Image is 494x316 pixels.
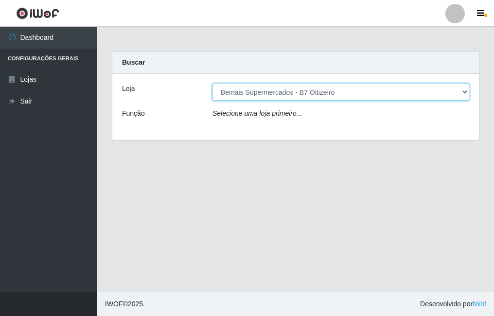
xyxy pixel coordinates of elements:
[212,109,302,117] i: Selecione uma loja primeiro...
[122,84,135,94] label: Loja
[122,108,145,119] label: Função
[122,58,145,66] strong: Buscar
[16,7,59,19] img: CoreUI Logo
[105,300,123,308] span: IWOF
[105,299,145,309] span: © 2025 .
[420,299,486,309] span: Desenvolvido por
[473,300,486,308] a: iWof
